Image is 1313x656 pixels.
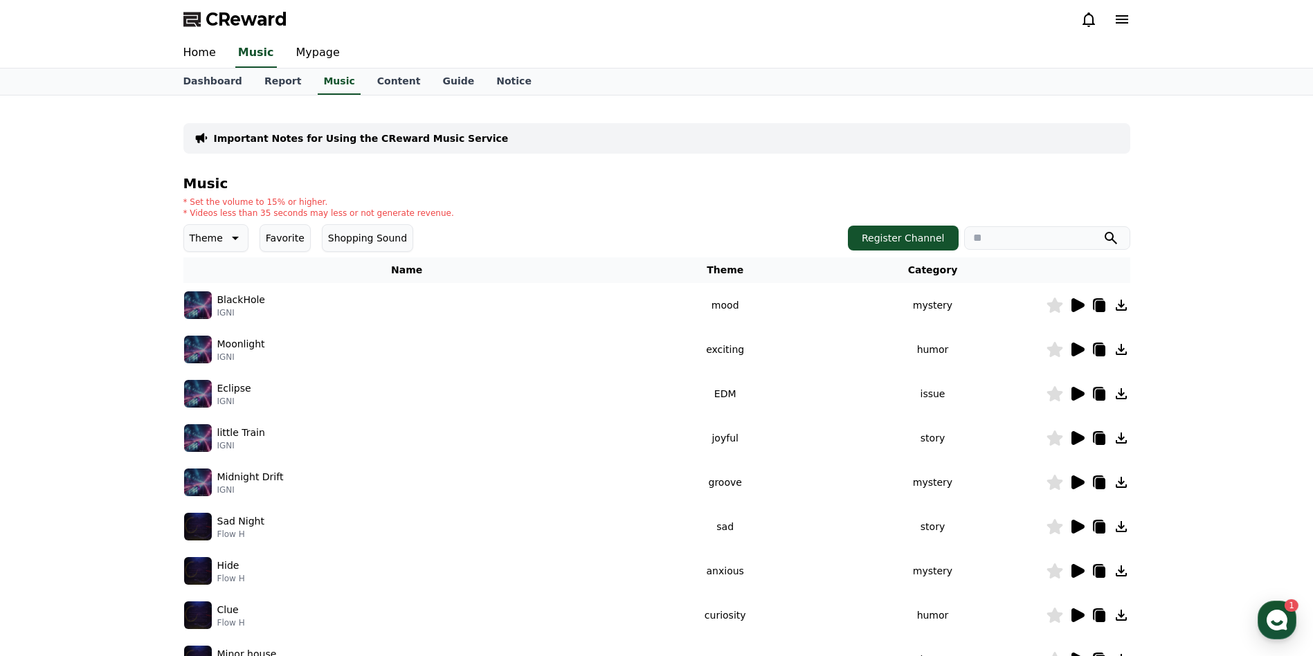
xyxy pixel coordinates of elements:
[217,603,239,617] p: Clue
[820,416,1045,460] td: story
[285,39,351,68] a: Mypage
[217,529,264,540] p: Flow H
[183,197,454,208] p: * Set the volume to 15% or higher.
[820,257,1045,283] th: Category
[318,69,360,95] a: Music
[217,352,265,363] p: IGNI
[179,439,266,473] a: Settings
[184,557,212,585] img: music
[631,460,820,504] td: groove
[631,416,820,460] td: joyful
[631,372,820,416] td: EDM
[322,224,413,252] button: Shopping Sound
[217,307,265,318] p: IGNI
[206,8,287,30] span: CReward
[183,224,248,252] button: Theme
[217,396,251,407] p: IGNI
[631,549,820,593] td: anxious
[820,372,1045,416] td: issue
[183,176,1130,191] h4: Music
[217,381,251,396] p: Eclipse
[217,426,265,440] p: little Train
[91,439,179,473] a: 1Messages
[820,460,1045,504] td: mystery
[820,283,1045,327] td: mystery
[366,69,432,95] a: Content
[214,131,509,145] a: Important Notes for Using the CReward Music Service
[217,337,265,352] p: Moonlight
[820,549,1045,593] td: mystery
[631,327,820,372] td: exciting
[205,459,239,471] span: Settings
[631,283,820,327] td: mood
[431,69,485,95] a: Guide
[190,228,223,248] p: Theme
[820,504,1045,549] td: story
[184,336,212,363] img: music
[260,224,311,252] button: Favorite
[172,39,227,68] a: Home
[184,424,212,452] img: music
[217,617,245,628] p: Flow H
[848,226,959,250] button: Register Channel
[217,558,239,573] p: Hide
[184,380,212,408] img: music
[184,601,212,629] img: music
[183,257,631,283] th: Name
[217,440,265,451] p: IGNI
[820,593,1045,637] td: humor
[253,69,313,95] a: Report
[235,39,277,68] a: Music
[183,8,287,30] a: CReward
[217,514,264,529] p: Sad Night
[141,438,145,449] span: 1
[485,69,543,95] a: Notice
[184,513,212,540] img: music
[217,484,284,495] p: IGNI
[184,291,212,319] img: music
[115,460,156,471] span: Messages
[172,69,253,95] a: Dashboard
[217,573,245,584] p: Flow H
[183,208,454,219] p: * Videos less than 35 seconds may less or not generate revenue.
[631,504,820,549] td: sad
[631,593,820,637] td: curiosity
[4,439,91,473] a: Home
[217,470,284,484] p: Midnight Drift
[35,459,60,471] span: Home
[184,468,212,496] img: music
[820,327,1045,372] td: humor
[631,257,820,283] th: Theme
[217,293,265,307] p: BlackHole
